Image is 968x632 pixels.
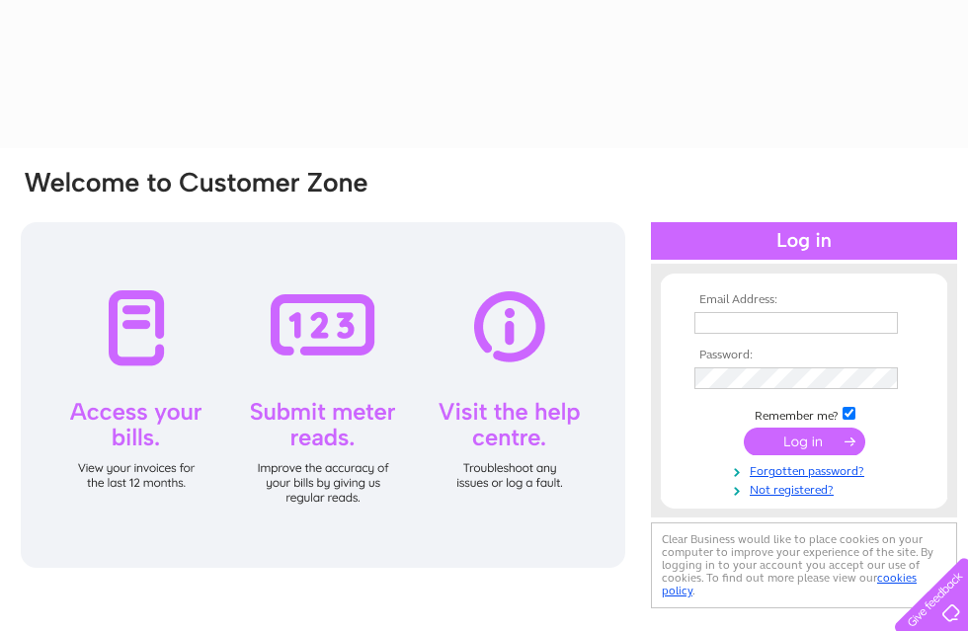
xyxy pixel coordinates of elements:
[662,571,917,597] a: cookies policy
[694,460,919,479] a: Forgotten password?
[744,428,865,455] input: Submit
[694,479,919,498] a: Not registered?
[689,404,919,424] td: Remember me?
[651,522,957,608] div: Clear Business would like to place cookies on your computer to improve your experience of the sit...
[689,349,919,362] th: Password:
[689,293,919,307] th: Email Address:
